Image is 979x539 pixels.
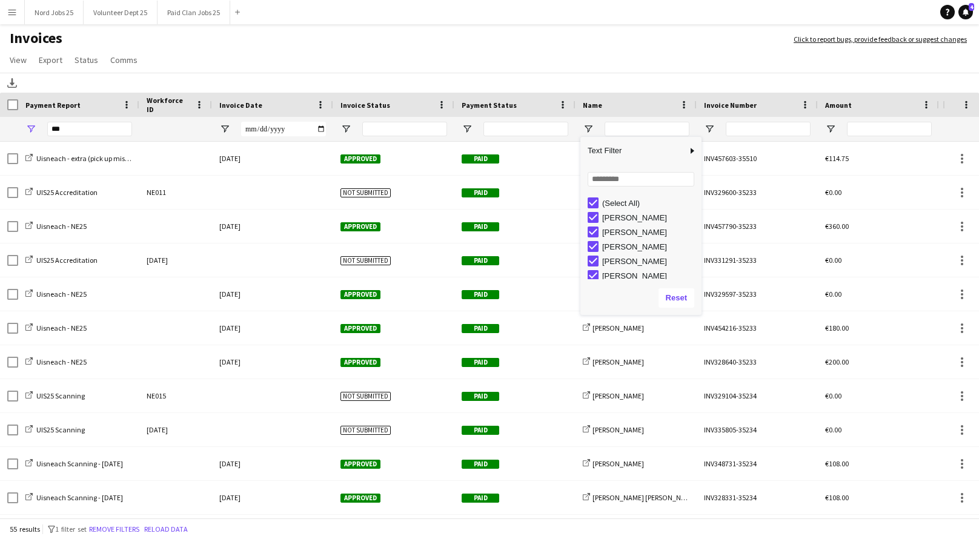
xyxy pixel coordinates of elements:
[592,391,644,400] span: [PERSON_NAME]
[25,1,84,24] button: Nord Jobs 25
[592,493,697,502] span: [PERSON_NAME] [PERSON_NAME]
[212,481,333,514] div: [DATE]
[36,188,98,197] span: UIS25 Accreditation
[212,345,333,379] div: [DATE]
[462,124,473,134] button: Open Filter Menu
[340,494,380,503] span: Approved
[592,425,644,434] span: [PERSON_NAME]
[25,101,81,110] span: Payment Report
[697,142,818,175] div: INV457603-35510
[462,188,499,197] span: Paid
[212,277,333,311] div: [DATE]
[697,243,818,277] div: INV331291-35233
[958,5,973,19] a: 4
[340,460,380,469] span: Approved
[825,289,841,299] span: €0.00
[825,493,849,502] span: €108.00
[592,323,644,332] span: [PERSON_NAME]
[825,391,841,400] span: €0.00
[25,124,36,134] button: Open Filter Menu
[25,154,153,163] a: Uisneach - extra (pick up missing info)
[592,357,644,366] span: [PERSON_NAME]
[340,101,390,110] span: Invoice Status
[462,222,499,231] span: Paid
[340,222,380,231] span: Approved
[697,277,818,311] div: INV329597-35233
[583,101,602,110] span: Name
[36,425,85,434] span: UIS25 Scanning
[84,1,158,24] button: Volunteer Dept 25
[25,391,85,400] a: UIS25 Scanning
[340,124,351,134] button: Open Filter Menu
[602,199,698,208] div: (Select All)
[36,154,153,163] span: Uisneach - extra (pick up missing info)
[704,101,757,110] span: Invoice Number
[588,172,694,187] input: Search filter values
[602,271,698,280] div: [PERSON_NAME]
[697,379,818,412] div: INV329104-35234
[10,55,27,65] span: View
[212,210,333,243] div: [DATE]
[158,1,230,24] button: Paid Clan Jobs 25
[70,52,103,68] a: Status
[36,357,87,366] span: Uisneach - NE25
[697,447,818,480] div: INV348731-35234
[241,122,326,136] input: Invoice Date Filter Input
[25,425,85,434] a: UIS25 Scanning
[825,256,841,265] span: €0.00
[25,493,123,502] a: Uisneach Scanning - [DATE]
[36,391,85,400] span: UIS25 Scanning
[362,122,447,136] input: Invoice Status Filter Input
[55,524,87,534] span: 1 filter set
[592,459,644,468] span: [PERSON_NAME]
[25,323,87,332] a: Uisneach - NE25
[36,222,87,231] span: Uisneach - NE25
[25,459,123,468] a: Uisneach Scanning - [DATE]
[794,34,967,45] a: Click to report bugs, provide feedback or suggest changes
[87,523,142,536] button: Remove filters
[659,288,694,308] button: Reset
[47,122,132,136] input: Payment Report Filter Input
[462,460,499,469] span: Paid
[340,256,391,265] span: Not submitted
[726,122,811,136] input: Invoice Number Filter Input
[142,523,190,536] button: Reload data
[969,3,974,11] span: 4
[462,426,499,435] span: Paid
[847,122,932,136] input: Amount Filter Input
[36,493,123,502] span: Uisneach Scanning - [DATE]
[825,459,849,468] span: €108.00
[462,154,499,164] span: Paid
[139,379,212,412] div: NE015
[602,257,698,266] div: [PERSON_NAME]
[39,55,62,65] span: Export
[219,124,230,134] button: Open Filter Menu
[34,52,67,68] a: Export
[605,122,689,136] input: Name Filter Input
[75,55,98,65] span: Status
[462,494,499,503] span: Paid
[36,289,87,299] span: Uisneach - NE25
[462,101,517,110] span: Payment Status
[825,357,849,366] span: €200.00
[36,256,98,265] span: UIS25 Accreditation
[25,289,87,299] a: Uisneach - NE25
[825,188,841,197] span: €0.00
[36,323,87,332] span: Uisneach - NE25
[25,188,98,197] a: UIS25 Accreditation
[212,311,333,345] div: [DATE]
[25,222,87,231] a: Uisneach - NE25
[340,188,391,197] span: Not submitted
[580,137,702,315] div: Column Filter
[340,324,380,333] span: Approved
[340,426,391,435] span: Not submitted
[340,392,391,401] span: Not submitted
[825,124,836,134] button: Open Filter Menu
[139,176,212,209] div: NE011
[602,228,698,237] div: [PERSON_NAME]
[212,447,333,480] div: [DATE]
[825,222,849,231] span: €360.00
[110,55,138,65] span: Comms
[340,290,380,299] span: Approved
[697,413,818,446] div: INV335805-35234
